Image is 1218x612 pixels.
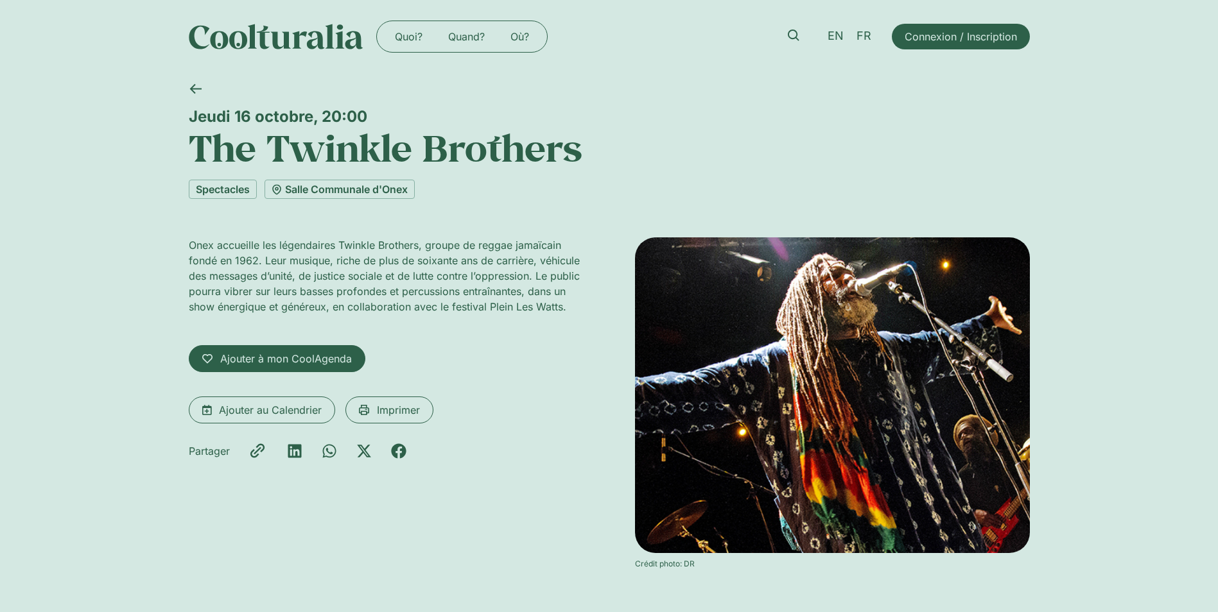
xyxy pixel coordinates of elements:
div: Partager sur x-twitter [356,443,372,459]
img: Coolturalia - The Twinkle Brothers [635,237,1030,553]
span: Connexion / Inscription [905,29,1017,44]
div: Jeudi 16 octobre, 20:00 [189,107,1030,126]
div: Partager sur whatsapp [322,443,337,459]
a: Spectacles [189,180,257,199]
a: Quand? [435,26,498,47]
a: Connexion / Inscription [892,24,1030,49]
div: Partager sur linkedin [287,443,302,459]
a: Salle Communale d'Onex [265,180,415,199]
span: Ajouter à mon CoolAgenda [220,351,352,366]
div: Partager sur facebook [391,443,406,459]
a: FR [850,27,878,46]
a: Ajouter à mon CoolAgenda [189,345,365,372]
span: Ajouter au Calendrier [219,402,322,418]
a: Où? [498,26,542,47]
div: Crédit photo: DR [635,558,1030,570]
a: Imprimer [345,396,433,423]
span: FR [857,30,871,43]
nav: Menu [382,26,542,47]
a: Quoi? [382,26,435,47]
a: Ajouter au Calendrier [189,396,335,423]
p: Onex accueille les légendaires Twinkle Brothers, groupe de reggae jamaïcain fondé en 1962. Leur m... [189,237,584,314]
h1: The Twinkle Brothers [189,126,1030,169]
div: Partager [189,443,230,459]
span: EN [828,30,844,43]
a: EN [821,27,850,46]
span: Imprimer [377,402,420,418]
